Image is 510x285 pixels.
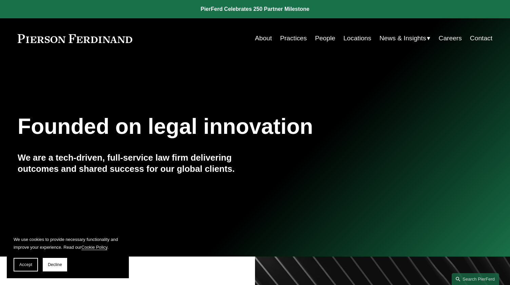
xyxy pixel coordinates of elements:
[280,32,307,45] a: Practices
[19,262,32,267] span: Accept
[315,32,335,45] a: People
[14,258,38,271] button: Accept
[470,32,492,45] a: Contact
[344,32,371,45] a: Locations
[48,262,62,267] span: Decline
[379,33,426,44] span: News & Insights
[43,258,67,271] button: Decline
[14,236,122,251] p: We use cookies to provide necessary functionality and improve your experience. Read our .
[452,273,499,285] a: Search this site
[7,229,129,278] section: Cookie banner
[379,32,431,45] a: folder dropdown
[255,32,272,45] a: About
[439,32,462,45] a: Careers
[81,245,107,250] a: Cookie Policy
[18,152,255,174] h4: We are a tech-driven, full-service law firm delivering outcomes and shared success for our global...
[18,114,413,139] h1: Founded on legal innovation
